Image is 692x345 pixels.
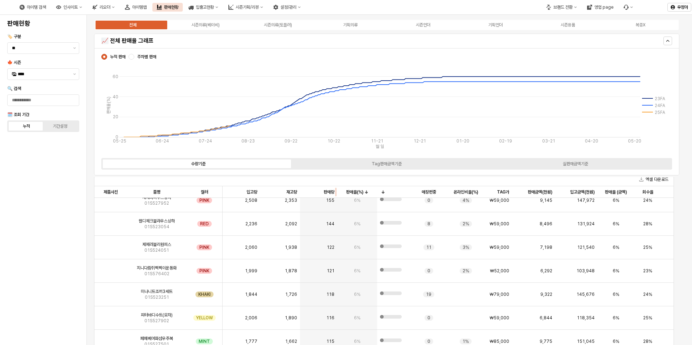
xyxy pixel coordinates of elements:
span: 판매량 [324,189,334,195]
span: 9,145 [540,197,552,203]
div: 기획언더 [488,22,503,27]
p: 우정아 [677,4,688,10]
span: MINT [199,338,210,344]
button: 제안 사항 표시 [70,43,79,54]
button: 제안 사항 표시 [70,69,79,80]
span: 01S523251 [145,294,169,300]
span: 1,844 [245,291,257,297]
span: 품명 [153,189,160,195]
span: 3% [463,244,469,250]
h4: 판매현황 [7,20,79,27]
span: 122 [327,244,334,250]
span: 25% [643,315,652,321]
span: 155 [326,197,334,203]
span: 6% [613,197,619,203]
span: TAG가 [497,189,509,195]
button: 설정/관리 [269,3,305,12]
span: 01S527952 [144,200,169,206]
span: 🍁 시즌 [7,60,21,65]
span: 컬러 [201,189,208,195]
span: 6,292 [540,268,552,274]
label: 수량기준 [104,161,292,167]
span: ₩59,000 [490,244,509,250]
span: PINK [199,244,209,250]
span: 입고량 [246,189,257,195]
div: 시즌의류(베이비) [191,22,220,27]
div: 인사이트 [52,3,86,12]
button: 영업 page [583,3,618,12]
span: 9,322 [540,291,552,297]
div: 실판매금액기준 [563,161,588,166]
label: 누적 [10,123,43,129]
button: 시즌기획/리뷰 [224,3,267,12]
span: PINK [199,268,209,274]
span: 1,890 [285,315,297,321]
span: 6,844 [540,315,552,321]
div: 아이템맵 [132,5,147,10]
span: 6% [613,291,619,297]
div: 인사이트 [63,5,78,10]
button: 아이템 검색 [15,3,50,12]
div: 리오더 [88,3,119,12]
span: 6% [613,268,619,274]
div: 리오더 [100,5,110,10]
span: 웬디체크블라우스상하 [139,218,175,224]
span: 판매율 (금액) [605,189,627,195]
div: 기획의류 [343,22,358,27]
span: ₩85,000 [490,338,509,344]
span: 제품사진 [104,189,118,195]
span: 115 [326,338,334,344]
div: 입출고현황 [196,5,214,10]
span: ₩59,000 [490,315,509,321]
span: 🗓️ 조회 기간 [7,112,29,117]
span: 8,496 [540,221,552,227]
span: 7,198 [540,244,552,250]
span: 온라인비율(%) [453,189,478,195]
span: 147,972 [577,197,595,203]
span: 131,924 [577,221,595,227]
span: 6% [354,291,360,297]
span: ₩59,000 [490,221,509,227]
span: 121,540 [577,244,595,250]
div: Tag판매금액기준 [372,161,402,166]
span: 1,726 [285,291,297,297]
button: 아이템맵 [121,3,151,12]
div: 브랜드 전환 [553,5,573,10]
span: 6% [354,315,360,321]
span: 제제러블리원피스 [142,242,171,247]
label: 복종X [604,22,677,28]
div: 시즌기획/리뷰 [236,5,259,10]
span: 0 [427,338,430,344]
div: 시즌언더 [416,22,430,27]
span: PINK [199,197,209,203]
span: 1% [463,338,469,344]
span: RED [200,221,209,227]
label: 시즌의류(베이비) [169,22,241,28]
span: 151,045 [577,338,595,344]
span: 6% [613,221,619,227]
span: 01S523054 [144,224,169,230]
div: 브랜드 전환 [542,3,581,12]
span: 6% [354,338,360,344]
span: 118,354 [577,315,595,321]
button: Hide [663,37,672,45]
span: 🔍 검색 [7,86,21,91]
span: 6% [613,315,619,321]
span: 28% [643,338,652,344]
h5: 📈 전체 판매율 그래프 [101,37,528,44]
span: KHAKI [198,291,211,297]
div: 설정/관리 [280,5,296,10]
span: 미나니트조끼3세트 [141,289,173,294]
span: 2% [463,268,469,274]
span: 0 [427,268,430,274]
label: Tag판매금액기준 [292,161,481,167]
div: 시즌의류(토들러) [264,22,292,27]
span: 144 [326,221,334,227]
span: 121 [327,268,334,274]
span: 8 [427,221,430,227]
label: 전체 [97,22,169,28]
span: 1,999 [245,268,257,274]
label: 실판매금액기준 [481,161,670,167]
